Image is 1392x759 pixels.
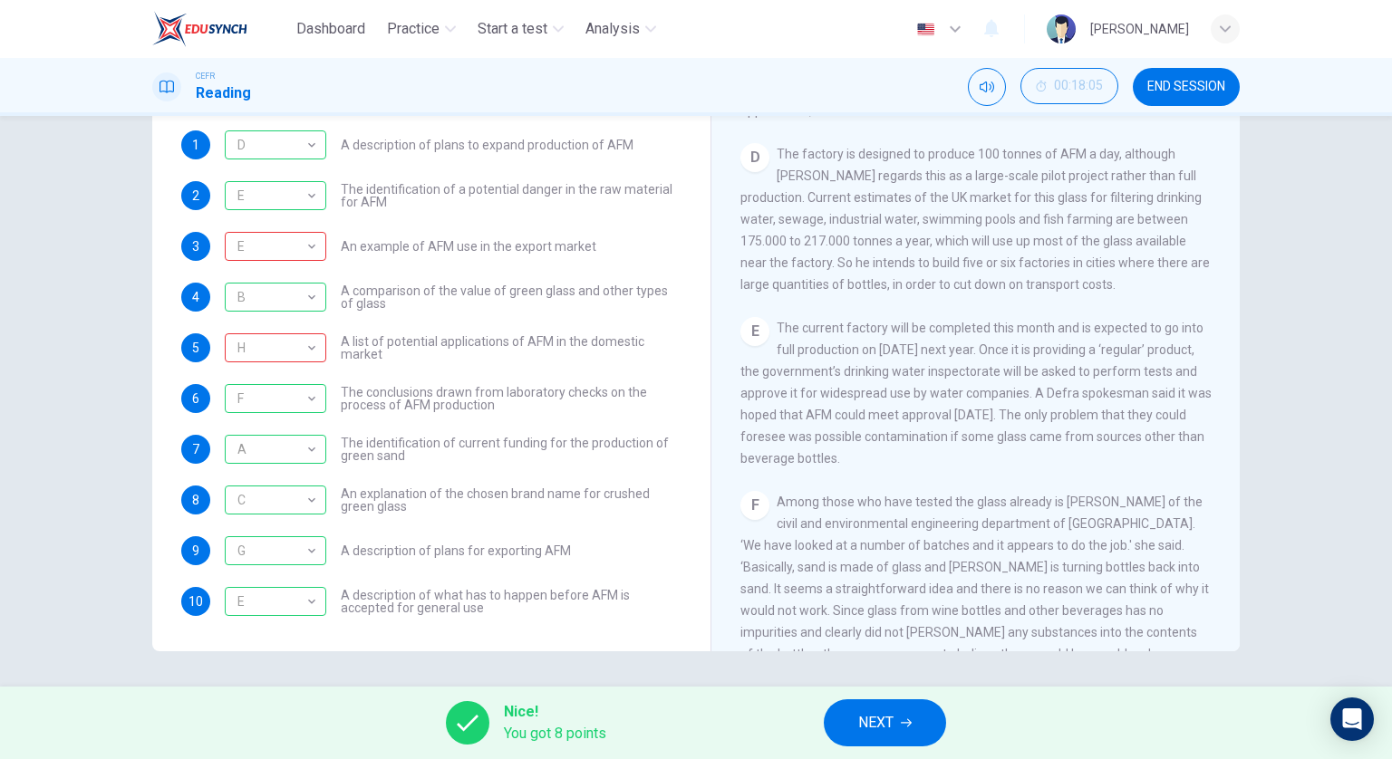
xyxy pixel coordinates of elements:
div: [PERSON_NAME] [1090,18,1189,40]
span: An explanation of the chosen brand name for crushed green glass [341,487,681,513]
span: The identification of current funding for the production of green sand [341,437,681,462]
div: E [740,317,769,346]
button: Analysis [578,13,663,45]
div: A [225,424,320,476]
img: en [914,23,937,36]
span: 5 [192,341,199,354]
div: C [225,475,320,526]
span: Dashboard [296,18,365,40]
div: B [225,272,320,323]
span: Analysis [585,18,640,40]
span: 9 [192,544,199,557]
h1: Reading [196,82,251,104]
span: A comparison of the value of green glass and other types of glass [341,284,681,310]
span: The factory is designed to produce 100 tonnes of AFM a day, although [PERSON_NAME] regards this a... [740,147,1210,292]
span: Practice [387,18,440,40]
div: D [225,130,326,159]
span: A description of plans for exporting AFM [341,544,571,557]
div: B [225,283,326,312]
span: You got 8 points [504,723,606,745]
div: E [225,587,326,616]
div: E [225,221,320,273]
button: Dashboard [289,13,372,45]
div: G [225,536,326,565]
span: The current factory will be completed this month and is expected to go into full production on [D... [740,321,1212,466]
button: NEXT [824,699,946,746]
div: A [225,435,326,464]
span: 10 [188,595,203,608]
button: Practice [380,13,463,45]
span: 2 [192,189,199,202]
span: A list of potential applications of AFM in the domestic market [341,335,681,360]
div: G [225,525,320,577]
img: Profile picture [1047,14,1076,43]
button: Start a test [470,13,571,45]
span: The identification of a potential danger in the raw material for AFM [341,183,681,208]
span: 3 [192,240,199,253]
div: G [225,232,326,261]
div: F [740,491,769,520]
span: A description of what has to happen before AFM is accepted for general use [341,589,681,614]
div: C [225,485,326,514]
span: 8 [192,494,199,506]
div: F [225,384,326,413]
div: H [225,322,320,374]
a: EduSynch logo [152,11,289,47]
div: D [740,143,769,172]
img: EduSynch logo [152,11,247,47]
span: Among those who have tested the glass already is [PERSON_NAME] of the civil and environmental eng... [740,495,1209,683]
div: D [225,120,320,171]
span: CEFR [196,70,215,82]
span: 7 [192,443,199,456]
span: A description of plans to expand production of AFM [341,139,633,151]
span: 00:18:05 [1054,79,1103,93]
span: An example of AFM use in the export market [341,240,596,253]
span: END SESSION [1147,80,1225,94]
div: Hide [1020,68,1118,106]
span: The conclusions drawn from laboratory checks on the process of AFM production [341,386,681,411]
div: E [225,576,320,628]
div: Open Intercom Messenger [1330,697,1374,741]
span: Nice! [504,701,606,723]
div: E [225,170,320,222]
button: END SESSION [1133,68,1240,106]
button: 00:18:05 [1020,68,1118,104]
span: 6 [192,392,199,405]
span: 4 [192,291,199,303]
span: NEXT [858,710,894,735]
span: 1 [192,139,199,151]
div: F [225,373,320,425]
div: Mute [968,68,1006,106]
span: Start a test [478,18,547,40]
div: D [225,333,326,362]
div: E [225,181,326,210]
